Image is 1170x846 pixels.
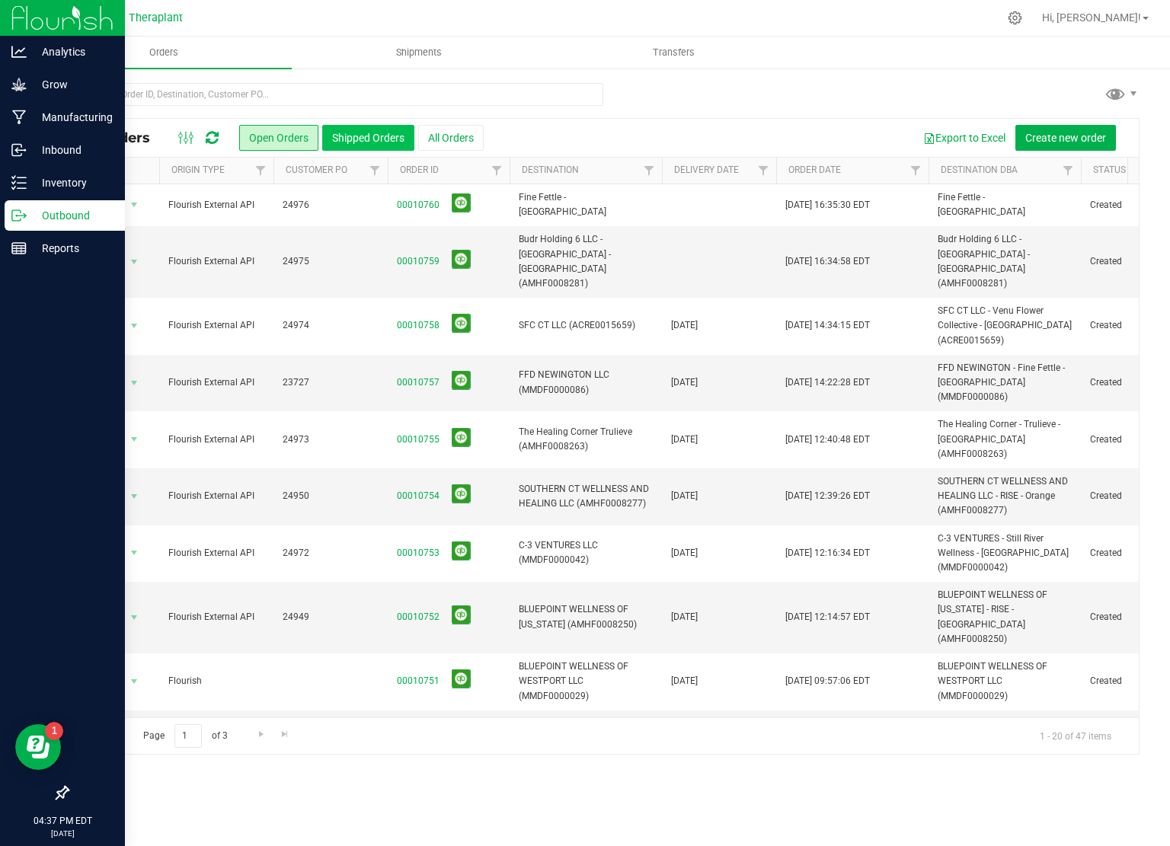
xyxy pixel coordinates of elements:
[397,254,440,269] a: 00010759
[27,141,118,159] p: Inbound
[11,44,27,59] inline-svg: Analytics
[938,232,1072,291] span: Budr Holding 6 LLC - [GEOGRAPHIC_DATA] - [GEOGRAPHIC_DATA] (AMHF0008281)
[125,251,144,273] span: select
[7,828,118,839] p: [DATE]
[484,158,510,184] a: Filter
[1056,158,1081,184] a: Filter
[788,164,841,175] a: Order Date
[397,610,440,624] a: 00010752
[15,724,61,770] iframe: Resource center
[671,546,698,560] span: [DATE]
[785,198,870,212] span: [DATE] 16:35:30 EDT
[322,125,414,151] button: Shipped Orders
[674,164,739,175] a: Delivery Date
[283,610,379,624] span: 24949
[283,198,379,212] span: 24976
[125,671,144,692] span: select
[1093,164,1126,175] a: Status
[938,361,1072,405] span: FFD NEWINGTON - Fine Fettle - [GEOGRAPHIC_DATA] (MMDF0000086)
[11,142,27,158] inline-svg: Inbound
[671,318,698,333] span: [DATE]
[1015,125,1116,151] button: Create new order
[397,198,440,212] a: 00010760
[671,375,698,390] span: [DATE]
[11,241,27,256] inline-svg: Reports
[547,37,802,69] a: Transfers
[938,190,1072,219] span: Fine Fettle - [GEOGRAPHIC_DATA]
[129,11,183,24] span: Theraplant
[168,375,264,390] span: Flourish External API
[522,164,579,175] a: Destination
[913,125,1015,151] button: Export to Excel
[397,489,440,503] a: 00010754
[785,489,870,503] span: [DATE] 12:39:26 EDT
[125,194,144,215] span: select
[129,46,199,59] span: Orders
[519,190,653,219] span: Fine Fettle - [GEOGRAPHIC_DATA]
[171,164,225,175] a: Origin Type
[519,425,653,454] span: The Healing Corner Trulieve (AMHF0008263)
[7,814,118,828] p: 04:37 PM EDT
[785,610,870,624] span: [DATE] 12:14:57 EDT
[130,724,240,748] span: Page of 3
[397,375,440,390] a: 00010757
[283,433,379,447] span: 24973
[785,674,870,688] span: [DATE] 09:57:06 EDT
[519,602,653,631] span: BLUEPOINT WELLNESS OF [US_STATE] (AMHF0008250)
[168,198,264,212] span: Flourish External API
[397,546,440,560] a: 00010753
[125,372,144,394] span: select
[248,158,273,184] a: Filter
[1042,11,1141,24] span: Hi, [PERSON_NAME]!
[27,75,118,94] p: Grow
[283,318,379,333] span: 24974
[671,674,698,688] span: [DATE]
[11,77,27,92] inline-svg: Grow
[283,489,379,503] span: 24950
[292,37,547,69] a: Shipments
[938,417,1072,461] span: The Healing Corner - Trulieve - [GEOGRAPHIC_DATA] (AMHF0008263)
[632,46,715,59] span: Transfers
[938,717,1072,745] span: CARING NATURE LLC - Zen Leaf - Waterbury (MMDF0000007)
[938,474,1072,519] span: SOUTHERN CT WELLNESS AND HEALING LLC - RISE - Orange (AMHF0008277)
[671,489,698,503] span: [DATE]
[519,717,653,745] span: CARING NATURE LLC (MMDF0000007)
[785,254,870,269] span: [DATE] 16:34:58 EDT
[938,532,1072,576] span: C-3 VENTURES - Still River Wellness - [GEOGRAPHIC_DATA] (MMDF0000042)
[751,158,776,184] a: Filter
[397,674,440,688] a: 00010751
[785,375,870,390] span: [DATE] 14:22:28 EDT
[785,433,870,447] span: [DATE] 12:40:48 EDT
[11,208,27,223] inline-svg: Outbound
[519,368,653,397] span: FFD NEWINGTON LLC (MMDF0000086)
[519,482,653,511] span: SOUTHERN CT WELLNESS AND HEALING LLC (AMHF0008277)
[938,659,1072,704] span: BLUEPOINT WELLNESS OF WESTPORT LLC (MMDF0000029)
[27,174,118,192] p: Inventory
[125,607,144,628] span: select
[519,318,653,333] span: SFC CT LLC (ACRE0015659)
[125,486,144,507] span: select
[519,232,653,291] span: Budr Holding 6 LLC - [GEOGRAPHIC_DATA] - [GEOGRAPHIC_DATA] (AMHF0008281)
[27,43,118,61] p: Analytics
[938,588,1072,646] span: BLUEPOINT WELLNESS OF [US_STATE] - RISE - [GEOGRAPHIC_DATA] (AMHF0008250)
[283,375,379,390] span: 23727
[785,546,870,560] span: [DATE] 12:16:34 EDT
[903,158,929,184] a: Filter
[671,610,698,624] span: [DATE]
[397,433,440,447] a: 00010755
[519,538,653,567] span: C-3 VENTURES LLC (MMDF0000042)
[168,674,264,688] span: Flourish
[1025,132,1106,144] span: Create new order
[274,724,296,745] a: Go to the last page
[418,125,484,151] button: All Orders
[11,175,27,190] inline-svg: Inventory
[125,429,144,450] span: select
[519,659,653,704] span: BLUEPOINT WELLNESS OF WESTPORT LLC (MMDF0000029)
[239,125,318,151] button: Open Orders
[168,318,264,333] span: Flourish External API
[27,239,118,257] p: Reports
[283,546,379,560] span: 24972
[168,433,264,447] span: Flourish External API
[37,37,292,69] a: Orders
